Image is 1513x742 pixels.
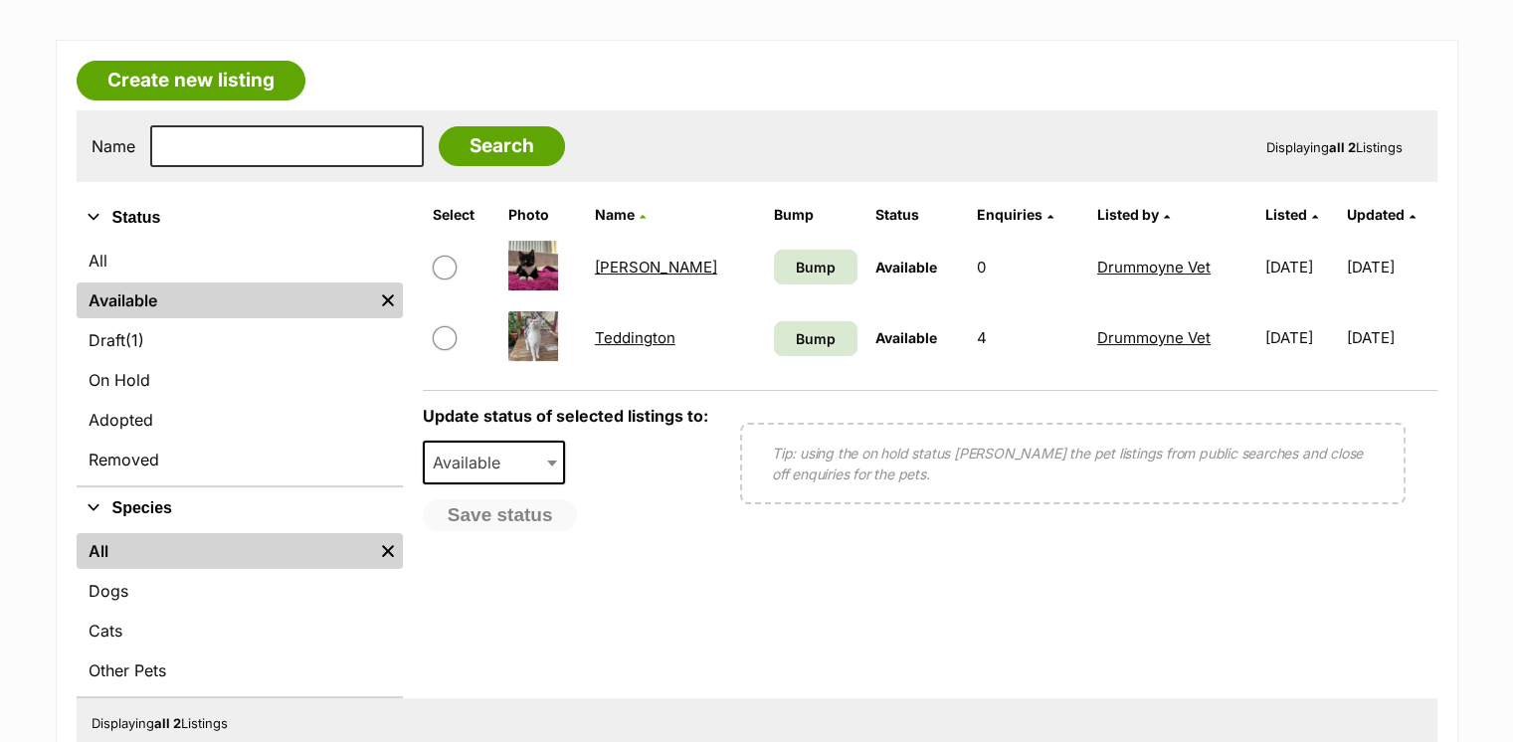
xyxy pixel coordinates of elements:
span: Displaying Listings [92,715,228,731]
td: [DATE] [1347,233,1434,301]
a: Adopted [77,402,403,438]
p: Tip: using the on hold status [PERSON_NAME] the pet listings from public searches and close off e... [772,443,1374,484]
a: Remove filter [373,533,403,569]
div: Species [77,529,403,696]
a: Bump [774,321,857,356]
span: Available [423,441,566,484]
a: Dogs [77,573,403,609]
span: Name [595,206,635,223]
a: All [77,533,373,569]
td: [DATE] [1347,303,1434,372]
a: Bump [774,250,857,284]
td: 4 [969,303,1087,372]
span: Listed by [1097,206,1159,223]
a: Enquiries [977,206,1053,223]
span: Available [875,329,937,346]
th: Bump [766,199,865,231]
a: Teddington [595,328,675,347]
strong: all 2 [154,715,181,731]
span: Displaying Listings [1266,139,1403,155]
span: Bump [796,328,836,349]
th: Photo [500,199,585,231]
th: Status [867,199,967,231]
td: [DATE] [1257,303,1345,372]
span: Listed [1265,206,1307,223]
a: Draft [77,322,403,358]
strong: all 2 [1329,139,1356,155]
a: Updated [1347,206,1416,223]
button: Species [77,495,403,521]
a: Other Pets [77,652,403,688]
button: Status [77,205,403,231]
input: Search [439,126,565,166]
th: Select [425,199,498,231]
a: Create new listing [77,61,305,100]
a: Removed [77,442,403,477]
a: On Hold [77,362,403,398]
td: 0 [969,233,1087,301]
a: Listed [1265,206,1318,223]
span: Bump [796,257,836,278]
span: (1) [125,328,144,352]
span: Updated [1347,206,1405,223]
label: Name [92,137,135,155]
label: Update status of selected listings to: [423,406,708,426]
a: Name [595,206,646,223]
a: Listed by [1097,206,1170,223]
span: translation missing: en.admin.listings.index.attributes.enquiries [977,206,1042,223]
a: Remove filter [373,282,403,318]
span: Available [425,449,520,476]
button: Save status [423,499,578,531]
div: Status [77,239,403,485]
span: Available [875,259,937,276]
a: Cats [77,613,403,649]
td: [DATE] [1257,233,1345,301]
a: Drummoyne Vet [1097,328,1211,347]
a: All [77,243,403,278]
a: Available [77,282,373,318]
a: [PERSON_NAME] [595,258,717,277]
a: Drummoyne Vet [1097,258,1211,277]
